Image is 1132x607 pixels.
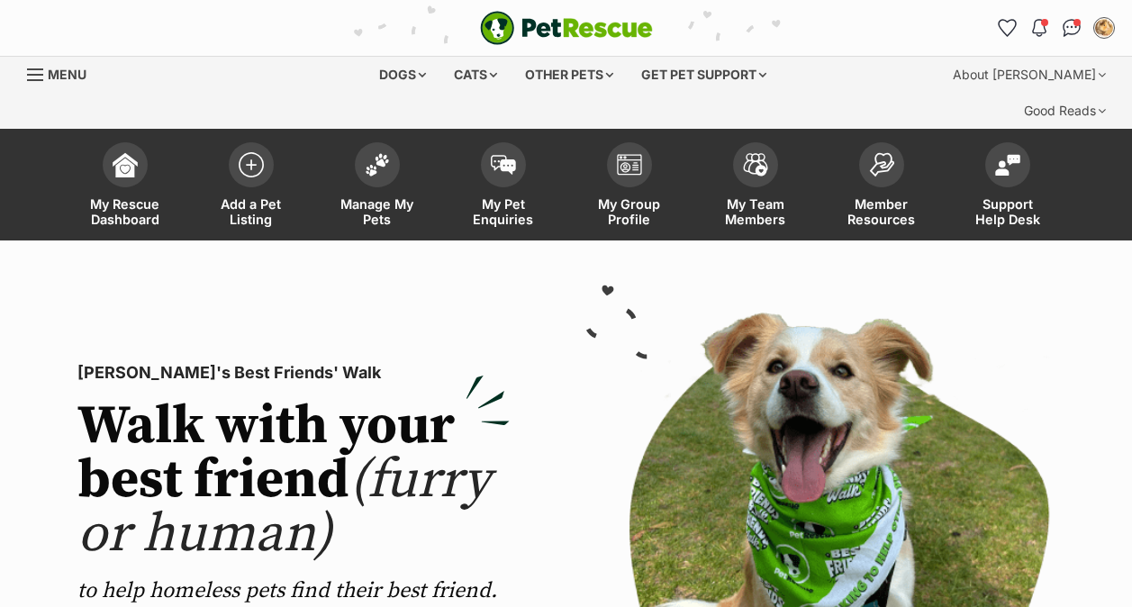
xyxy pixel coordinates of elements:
[188,133,314,240] a: Add a Pet Listing
[48,67,86,82] span: Menu
[77,447,491,568] span: (furry or human)
[1095,19,1113,37] img: QLD Guinea Pig Refuge Inc profile pic
[239,152,264,177] img: add-pet-listing-icon-0afa8454b4691262ce3f59096e99ab1cd57d4a30225e0717b998d2c9b9846f56.svg
[566,133,693,240] a: My Group Profile
[441,57,510,93] div: Cats
[617,154,642,176] img: group-profile-icon-3fa3cf56718a62981997c0bc7e787c4b2cf8bcc04b72c1350f741eb67cf2f40e.svg
[1090,14,1118,42] button: My account
[995,154,1020,176] img: help-desk-icon-fdf02630f3aa405de69fd3d07c3f3aa587a6932b1a1747fa1d2bba05be0121f9.svg
[512,57,626,93] div: Other pets
[1025,14,1054,42] button: Notifications
[992,14,1021,42] a: Favourites
[629,57,779,93] div: Get pet support
[314,133,440,240] a: Manage My Pets
[589,196,670,227] span: My Group Profile
[440,133,566,240] a: My Pet Enquiries
[463,196,544,227] span: My Pet Enquiries
[967,196,1048,227] span: Support Help Desk
[62,133,188,240] a: My Rescue Dashboard
[211,196,292,227] span: Add a Pet Listing
[27,57,99,89] a: Menu
[869,152,894,177] img: member-resources-icon-8e73f808a243e03378d46382f2149f9095a855e16c252ad45f914b54edf8863c.svg
[1011,93,1118,129] div: Good Reads
[940,57,1118,93] div: About [PERSON_NAME]
[715,196,796,227] span: My Team Members
[365,153,390,177] img: manage-my-pets-icon-02211641906a0b7f246fdf0571729dbe1e7629f14944591b6c1af311fb30b64b.svg
[992,14,1118,42] ul: Account quick links
[819,133,945,240] a: Member Resources
[77,360,510,385] p: [PERSON_NAME]'s Best Friends' Walk
[480,11,653,45] a: PetRescue
[113,152,138,177] img: dashboard-icon-eb2f2d2d3e046f16d808141f083e7271f6b2e854fb5c12c21221c1fb7104beca.svg
[480,11,653,45] img: logo-e224e6f780fb5917bec1dbf3a21bbac754714ae5b6737aabdf751b685950b380.svg
[77,400,510,562] h2: Walk with your best friend
[77,576,510,605] p: to help homeless pets find their best friend.
[85,196,166,227] span: My Rescue Dashboard
[337,196,418,227] span: Manage My Pets
[1032,19,1046,37] img: notifications-46538b983faf8c2785f20acdc204bb7945ddae34d4c08c2a6579f10ce5e182be.svg
[743,153,768,177] img: team-members-icon-5396bd8760b3fe7c0b43da4ab00e1e3bb1a5d9ba89233759b79545d2d3fc5d0d.svg
[367,57,439,93] div: Dogs
[945,133,1071,240] a: Support Help Desk
[693,133,819,240] a: My Team Members
[841,196,922,227] span: Member Resources
[491,155,516,175] img: pet-enquiries-icon-7e3ad2cf08bfb03b45e93fb7055b45f3efa6380592205ae92323e6603595dc1f.svg
[1057,14,1086,42] a: Conversations
[1063,19,1082,37] img: chat-41dd97257d64d25036548639549fe6c8038ab92f7586957e7f3b1b290dea8141.svg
